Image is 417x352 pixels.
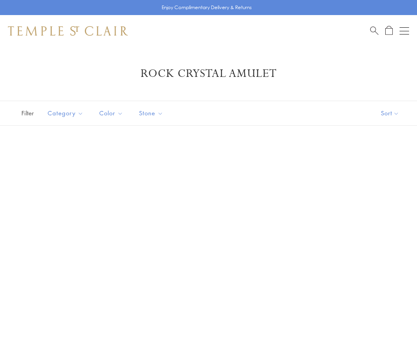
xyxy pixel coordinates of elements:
[135,108,169,118] span: Stone
[370,26,378,36] a: Search
[44,108,89,118] span: Category
[95,108,129,118] span: Color
[93,104,129,122] button: Color
[20,67,397,81] h1: Rock Crystal Amulet
[42,104,89,122] button: Category
[400,26,409,36] button: Open navigation
[133,104,169,122] button: Stone
[363,101,417,125] button: Show sort by
[162,4,252,11] p: Enjoy Complimentary Delivery & Returns
[8,26,128,36] img: Temple St. Clair
[385,26,393,36] a: Open Shopping Bag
